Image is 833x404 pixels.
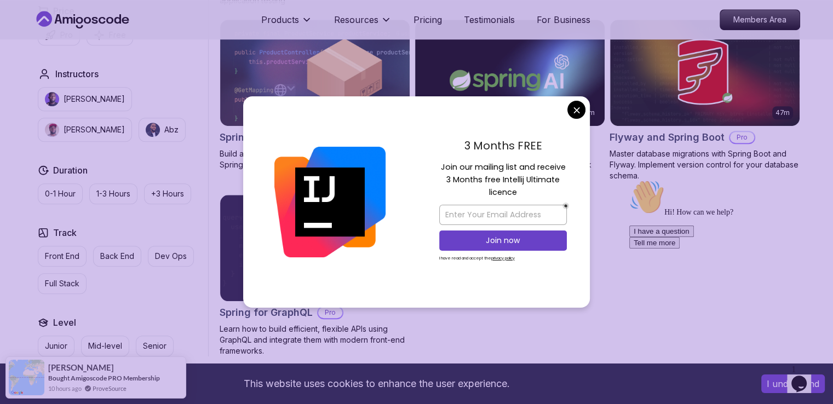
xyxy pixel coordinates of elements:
button: Back End [93,246,141,267]
button: instructor img[PERSON_NAME] [38,87,132,111]
div: 👋Hi! How can we help?I have a questionTell me more [4,4,202,73]
img: provesource social proof notification image [9,360,44,395]
button: Dev Ops [148,246,194,267]
a: For Business [537,13,590,26]
button: 0-1 Hour [38,183,83,204]
button: Senior [136,336,174,356]
a: Spring for GraphQL card1.17hSpring for GraphQLProLearn how to build efficient, flexible APIs usin... [220,194,410,356]
span: Bought [48,374,70,382]
p: [PERSON_NAME] [64,124,125,135]
h2: Level [53,316,76,329]
a: Pricing [413,13,442,26]
p: Dev Ops [155,251,187,262]
p: 0-1 Hour [45,188,76,199]
img: Spring for GraphQL card [220,195,410,301]
img: instructor img [45,123,59,137]
p: Back End [100,251,134,262]
h2: Duration [53,164,88,177]
button: Accept cookies [761,374,825,393]
img: Flyway and Spring Boot card [610,20,800,126]
a: ProveSource [93,384,127,393]
img: instructor img [45,92,59,106]
a: Amigoscode PRO Membership [71,374,160,382]
h2: Flyway and Spring Boot [610,130,725,145]
button: Resources [334,13,392,35]
button: Tell me more [4,62,55,73]
img: :wave: [4,4,39,39]
span: [PERSON_NAME] [48,363,114,372]
div: This website uses cookies to enhance the user experience. [8,372,745,396]
h2: Instructors [55,67,99,80]
span: 10 hours ago [48,384,82,393]
button: I have a question [4,50,69,62]
p: 47m [775,108,790,117]
button: Junior [38,336,74,356]
p: 1-3 Hours [96,188,130,199]
p: Junior [45,340,67,351]
p: Products [261,13,299,26]
p: Pro [730,132,754,143]
button: +3 Hours [144,183,191,204]
p: Mid-level [88,340,122,351]
p: Pro [318,307,342,318]
h2: Spring for GraphQL [220,305,313,320]
button: Full Stack [38,273,87,294]
p: Learn how to build efficient, flexible APIs using GraphQL and integrate them with modern front-en... [220,324,410,356]
button: instructor imgAbz [139,118,186,142]
p: Abz [164,124,179,135]
button: Front End [38,246,87,267]
h2: Track [53,226,77,239]
button: Products [261,13,312,35]
p: Resources [334,13,378,26]
a: Flyway and Spring Boot card47mFlyway and Spring BootProMaster database migrations with Spring Boo... [610,19,800,181]
span: Hi! How can we help? [4,33,108,41]
iframe: chat widget [787,360,822,393]
a: Members Area [720,9,800,30]
button: instructor img[PERSON_NAME] [38,118,132,142]
button: Mid-level [81,336,129,356]
p: Senior [143,340,166,351]
p: [PERSON_NAME] [64,94,125,105]
p: Build a fully functional Product API from scratch with Spring Boot. [220,148,410,170]
p: Full Stack [45,278,79,289]
a: Testimonials [464,13,515,26]
p: +3 Hours [151,188,184,199]
h2: Spring Boot Product API [220,130,336,145]
a: Spring Boot Product API card2.09hSpring Boot Product APIProBuild a fully functional Product API f... [220,19,410,170]
img: instructor img [146,123,160,137]
img: Spring AI card [415,20,605,126]
iframe: chat widget [625,175,822,355]
p: Members Area [720,10,800,30]
p: Master database migrations with Spring Boot and Flyway. Implement version control for your databa... [610,148,800,181]
button: 1-3 Hours [89,183,137,204]
p: Front End [45,251,79,262]
img: Spring Boot Product API card [220,20,410,126]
